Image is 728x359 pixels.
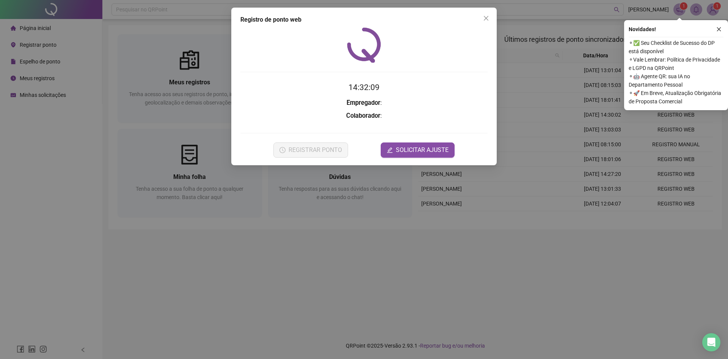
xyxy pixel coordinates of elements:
button: REGISTRAR PONTO [273,142,348,158]
span: ⚬ Vale Lembrar: Política de Privacidade e LGPD na QRPoint [629,55,723,72]
img: QRPoint [347,27,381,63]
strong: Colaborador [346,112,380,119]
span: close [483,15,489,21]
div: Open Intercom Messenger [702,333,720,351]
span: edit [387,147,393,153]
span: ⚬ ✅ Seu Checklist de Sucesso do DP está disponível [629,39,723,55]
button: Close [480,12,492,24]
h3: : [240,98,488,108]
div: Registro de ponto web [240,15,488,24]
button: editSOLICITAR AJUSTE [381,142,455,158]
span: Novidades ! [629,25,656,33]
span: close [716,27,722,32]
time: 14:32:09 [348,83,380,92]
span: ⚬ 🤖 Agente QR: sua IA no Departamento Pessoal [629,72,723,89]
span: SOLICITAR AJUSTE [396,145,449,155]
h3: : [240,111,488,121]
strong: Empregador [347,99,380,106]
span: ⚬ 🚀 Em Breve, Atualização Obrigatória de Proposta Comercial [629,89,723,106]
